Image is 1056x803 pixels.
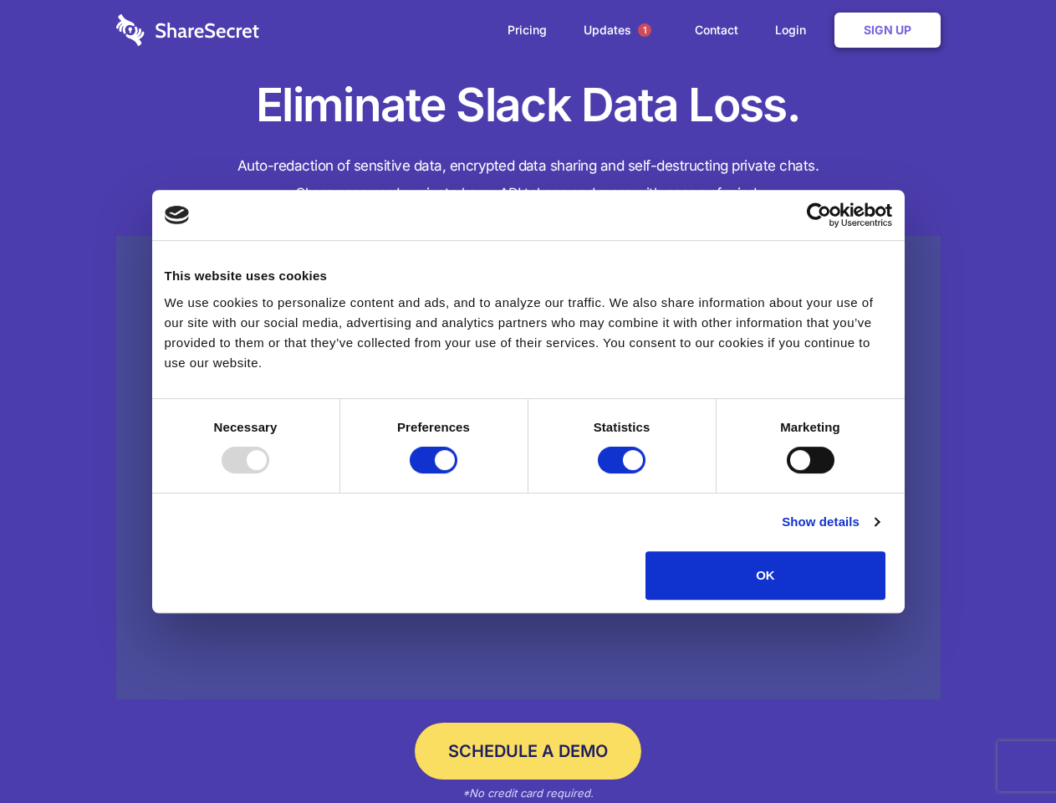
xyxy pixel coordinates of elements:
a: Login [758,4,831,56]
button: OK [645,551,885,600]
strong: Marketing [780,420,840,434]
a: Sign Up [834,13,941,48]
div: We use cookies to personalize content and ads, and to analyze our traffic. We also share informat... [165,293,892,373]
em: *No credit card required. [462,786,594,800]
a: Usercentrics Cookiebot - opens in a new window [746,202,892,228]
h4: Auto-redaction of sensitive data, encrypted data sharing and self-destructing private chats. Shar... [116,152,941,207]
div: This website uses cookies [165,266,892,286]
a: Wistia video thumbnail [116,236,941,700]
strong: Preferences [397,420,470,434]
a: Pricing [491,4,564,56]
h1: Eliminate Slack Data Loss. [116,75,941,136]
img: logo [165,206,190,224]
a: Contact [678,4,755,56]
a: Schedule a Demo [415,723,641,780]
strong: Necessary [214,420,278,434]
span: 1 [638,23,651,37]
strong: Statistics [594,420,650,434]
img: logo-wordmark-white-trans-d4663122ce5f474addd5e946df7df03e33cb6a1c49d2221995e7729f52c070b2.svg [116,14,259,46]
a: Show details [782,512,879,532]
